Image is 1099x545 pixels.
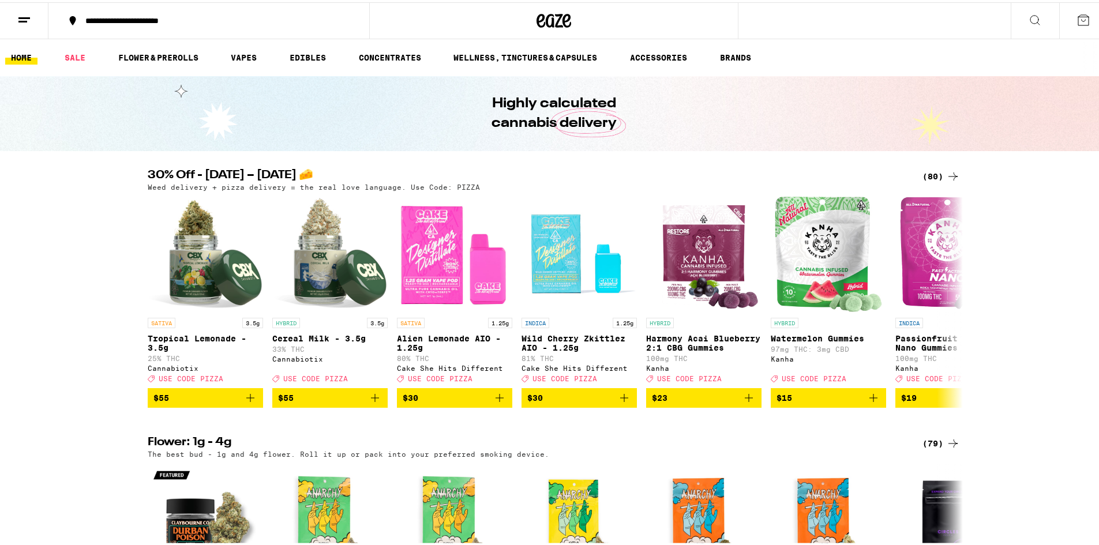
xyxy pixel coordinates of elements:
[624,48,693,62] a: ACCESSORIES
[652,391,667,400] span: $23
[148,181,480,189] p: Weed delivery + pizza delivery = the real love language. Use Code: PIZZA
[112,48,204,62] a: FLOWER & PREROLLS
[159,373,223,380] span: USE CODE PIZZA
[272,386,388,405] button: Add to bag
[522,352,637,360] p: 81% THC
[771,315,798,326] p: HYBRID
[647,194,760,310] img: Kanha - Harmony Acai Blueberry 2:1 CBG Gummies
[225,48,262,62] a: VAPES
[397,362,512,370] div: Cake She Hits Different
[272,332,388,341] p: Cereal Milk - 3.5g
[646,386,762,405] button: Add to bag
[148,194,263,310] img: Cannabiotix - Tropical Lemonade - 3.5g
[283,373,348,380] span: USE CODE PIZZA
[771,353,886,360] div: Kanha
[522,194,637,386] a: Open page for Wild Cherry Zkittlez AIO - 1.25g from Cake She Hits Different
[771,194,886,386] a: Open page for Watermelon Gummies from Kanha
[148,386,263,405] button: Add to bag
[782,373,846,380] span: USE CODE PIZZA
[899,194,1007,310] img: Kanha - Passionfruit Paradise Nano Gummies
[397,194,512,386] a: Open page for Alien Lemonade AIO - 1.25g from Cake She Hits Different
[613,315,637,326] p: 1.25g
[646,315,674,326] p: HYBRID
[272,194,388,386] a: Open page for Cereal Milk - 3.5g from Cannabiotix
[522,362,637,370] div: Cake She Hits Different
[242,315,263,326] p: 3.5g
[522,332,637,350] p: Wild Cherry Zkittlez AIO - 1.25g
[59,48,91,62] a: SALE
[532,373,597,380] span: USE CODE PIZZA
[397,332,512,350] p: Alien Lemonade AIO - 1.25g
[148,448,549,456] p: The best bud - 1g and 4g flower. Roll it up or pack into your preferred smoking device.
[522,315,549,326] p: INDICA
[777,391,792,400] span: $15
[922,434,960,448] a: (79)
[895,315,923,326] p: INDICA
[148,362,263,370] div: Cannabiotix
[906,373,971,380] span: USE CODE PIZZA
[272,353,388,360] div: Cannabiotix
[148,194,263,386] a: Open page for Tropical Lemonade - 3.5g from Cannabiotix
[771,386,886,405] button: Add to bag
[895,352,1011,360] p: 100mg THC
[408,373,472,380] span: USE CODE PIZZA
[153,391,169,400] span: $55
[527,391,543,400] span: $30
[278,391,294,400] span: $55
[771,343,886,351] p: 97mg THC: 3mg CBD
[148,332,263,350] p: Tropical Lemonade - 3.5g
[397,386,512,405] button: Add to bag
[272,343,388,351] p: 33% THC
[148,352,263,360] p: 25% THC
[522,194,637,310] img: Cake She Hits Different - Wild Cherry Zkittlez AIO - 1.25g
[646,194,762,386] a: Open page for Harmony Acai Blueberry 2:1 CBG Gummies from Kanha
[895,386,1011,405] button: Add to bag
[771,332,886,341] p: Watermelon Gummies
[272,315,300,326] p: HYBRID
[403,391,418,400] span: $30
[922,167,960,181] a: (80)
[895,194,1011,386] a: Open page for Passionfruit Paradise Nano Gummies from Kanha
[775,194,882,310] img: Kanha - Watermelon Gummies
[522,386,637,405] button: Add to bag
[448,48,603,62] a: WELLNESS, TINCTURES & CAPSULES
[284,48,332,62] a: EDIBLES
[895,332,1011,350] p: Passionfruit Paradise Nano Gummies
[367,315,388,326] p: 3.5g
[272,194,388,310] img: Cannabiotix - Cereal Milk - 3.5g
[148,434,903,448] h2: Flower: 1g - 4g
[397,315,425,326] p: SATIVA
[657,373,722,380] span: USE CODE PIZZA
[646,352,762,360] p: 100mg THC
[714,48,757,62] button: BRANDS
[148,315,175,326] p: SATIVA
[646,362,762,370] div: Kanha
[353,48,427,62] a: CONCENTRATES
[488,315,512,326] p: 1.25g
[901,391,917,400] span: $19
[895,362,1011,370] div: Kanha
[397,194,512,310] img: Cake She Hits Different - Alien Lemonade AIO - 1.25g
[459,92,649,131] h1: Highly calculated cannabis delivery
[5,48,37,62] a: HOME
[646,332,762,350] p: Harmony Acai Blueberry 2:1 CBG Gummies
[148,167,903,181] h2: 30% Off - [DATE] – [DATE] 🧀
[397,352,512,360] p: 80% THC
